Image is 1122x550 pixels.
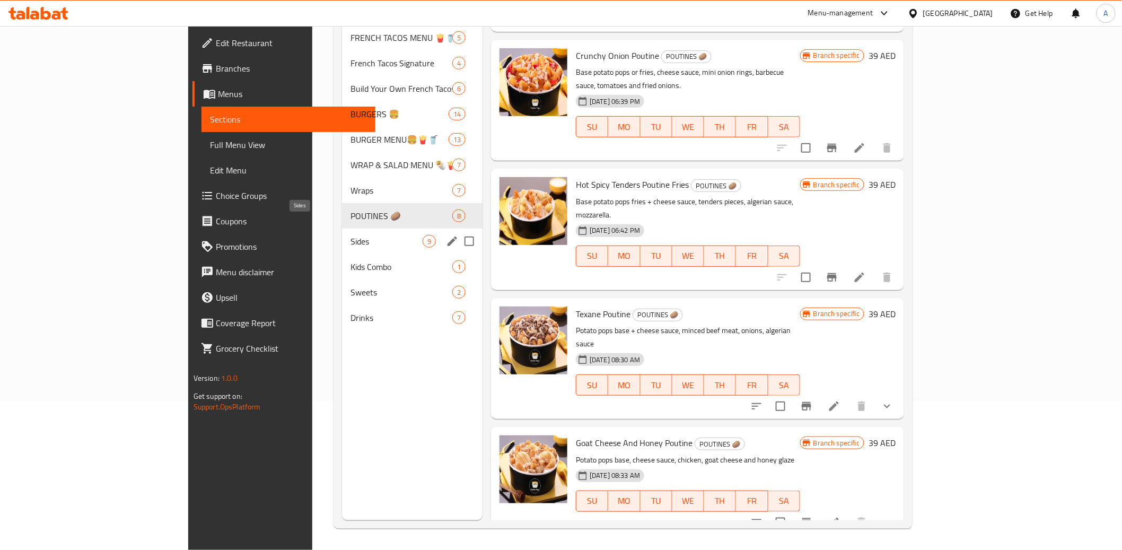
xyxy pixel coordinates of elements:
span: Edit Menu [210,164,367,177]
div: Kids Combo1 [342,254,483,280]
div: FRENCH TACOS MENU 🍟🥤 [350,31,452,44]
span: SA [773,119,796,135]
span: WE [677,378,700,393]
button: delete [849,510,874,535]
div: POUTINES 🥔 [633,309,683,321]
div: items [423,235,436,248]
button: WE [672,374,704,396]
a: Full Menu View [201,132,375,158]
button: edit [444,233,460,249]
a: Grocery Checklist [192,336,375,361]
div: items [449,133,466,146]
span: SU [581,493,604,509]
button: WE [672,116,704,137]
button: WE [672,246,704,267]
span: 7 [453,160,465,170]
span: 2 [453,287,465,298]
span: WE [677,248,700,264]
span: 13 [449,135,465,145]
span: Branch specific [809,438,864,448]
button: MO [608,374,640,396]
button: Branch-specific-item [794,510,819,535]
button: TU [641,246,672,267]
img: Hot Spicy Tenders Poutine Fries [499,177,567,245]
button: MO [608,116,640,137]
span: Menus [218,88,367,100]
span: Branches [216,62,367,75]
img: Crunchy Onion Poutine [499,48,567,116]
span: FR [740,493,764,509]
button: show more [874,510,900,535]
button: FR [736,374,768,396]
span: Wraps [350,184,452,197]
span: FR [740,119,764,135]
div: items [449,108,466,120]
span: MO [612,378,636,393]
a: Edit menu item [853,142,866,154]
div: items [452,31,466,44]
div: Drinks7 [342,305,483,330]
button: TU [641,116,672,137]
div: FRENCH TACOS MENU 🍟🥤5 [342,25,483,50]
h6: 39 AED [869,435,896,450]
span: Branch specific [809,309,864,319]
span: TU [645,493,668,509]
button: Branch-specific-item [819,135,845,161]
div: Build Your Own French Tacos [350,82,452,95]
span: Grocery Checklist [216,342,367,355]
span: Full Menu View [210,138,367,151]
a: Edit menu item [828,516,840,529]
span: Version: [194,371,220,385]
span: Texane Poutine [576,306,630,322]
span: SA [773,493,796,509]
span: MO [612,493,636,509]
span: MO [612,248,636,264]
span: Goat Cheese And Honey Poutine [576,435,693,451]
button: SU [576,491,608,512]
span: Menu disclaimer [216,266,367,278]
span: 8 [453,211,465,221]
a: Coupons [192,208,375,234]
button: SA [768,374,800,396]
button: TU [641,491,672,512]
a: Sections [201,107,375,132]
div: Wraps7 [342,178,483,203]
button: SU [576,116,608,137]
h6: 39 AED [869,48,896,63]
span: TH [708,119,732,135]
span: Crunchy Onion Poutine [576,48,659,64]
span: SU [581,378,604,393]
span: TU [645,248,668,264]
p: Base potato pops or fries, cheese sauce, mini onion rings, barbecue sauce, tomatoes and fried oni... [576,66,800,92]
div: items [452,82,466,95]
button: Branch-specific-item [794,394,819,419]
span: WRAP & SALAD MENU 🌯🍟🥤 [350,159,452,171]
span: 14 [449,109,465,119]
button: SA [768,116,800,137]
span: 5 [453,33,465,43]
span: 1 [453,262,465,272]
span: TH [708,248,732,264]
a: Edit Restaurant [192,30,375,56]
span: Sweets [350,286,452,299]
button: SU [576,246,608,267]
button: FR [736,246,768,267]
span: WE [677,493,700,509]
button: TH [704,374,736,396]
a: Menus [192,81,375,107]
span: Select to update [795,137,817,159]
div: BURGER MENU🍔🍟🥤 [350,133,449,146]
button: TH [704,491,736,512]
div: French Tacos Signature [350,57,452,69]
div: POUTINES 🥔 [691,179,741,192]
button: delete [874,135,900,161]
button: MO [608,246,640,267]
span: Select to update [769,511,792,534]
span: 7 [453,313,465,323]
button: MO [608,491,640,512]
button: delete [849,394,874,419]
span: [DATE] 08:30 AM [585,355,644,365]
div: items [452,159,466,171]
